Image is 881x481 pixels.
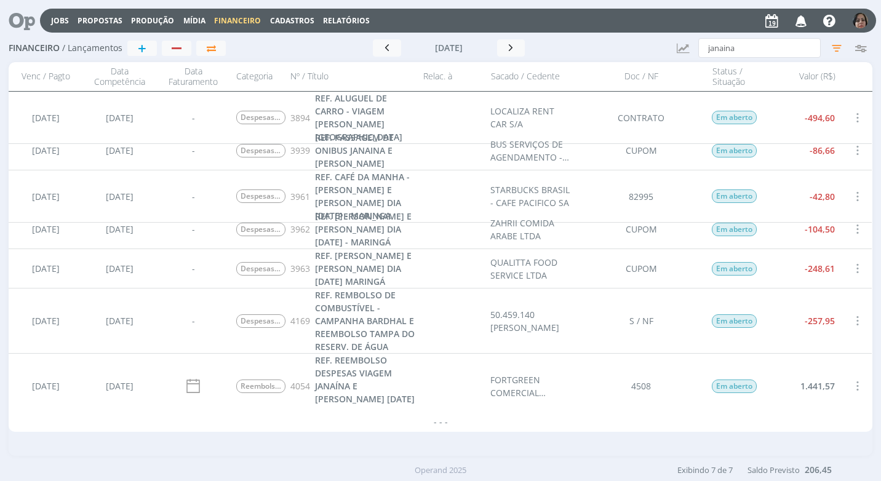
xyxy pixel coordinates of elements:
[852,10,869,31] button: 6
[290,314,310,327] span: 4169
[768,170,842,222] div: -42,80
[706,66,768,87] div: Status / Situação
[491,183,571,209] div: STARBUCKS BRASIL - CAFE PACIFICO SA
[712,314,757,328] span: Em aberto
[768,66,842,87] div: Valor (R$)
[577,354,706,418] div: 4508
[290,111,310,124] span: 3894
[768,354,842,418] div: 1.441,57
[435,42,463,54] span: [DATE]
[401,39,497,57] button: [DATE]
[9,170,82,222] div: [DATE]
[315,288,417,353] a: REF. REMBOLSO DE COMBUSTÍVEL - CAMPANHA BARDHAL E REEMBOLSO TAMPA DO RESERV. DE ÁGUA
[127,41,157,56] button: +
[485,66,577,87] div: Sacado / Cedente
[236,144,285,157] span: Despesas com Reuniões / Eventos
[82,131,156,170] div: [DATE]
[9,66,82,87] div: Venc / Pagto
[82,66,156,87] div: Data Competência
[236,380,285,393] span: Reembolsos
[491,308,571,334] div: 50.459.140 [PERSON_NAME]
[9,354,82,418] div: [DATE]
[156,131,230,170] div: -
[131,15,174,26] a: Produção
[78,15,122,26] a: Propostas
[805,464,832,475] b: 206,45
[315,250,412,287] span: REF. [PERSON_NAME] E [PERSON_NAME] DIA [DATE] MARINGÁ
[577,170,706,222] div: 82995
[62,43,122,54] span: / Lançamentos
[315,132,394,169] span: REF. PASSAGEM DE ONIBUS JANAINA E [PERSON_NAME]
[236,111,285,124] span: Despesas com Reuniões / Eventos
[290,223,310,236] span: 3962
[315,249,417,288] a: REF. [PERSON_NAME] E [PERSON_NAME] DIA [DATE] MARINGÁ
[156,66,230,87] div: Data Faturamento
[491,105,571,130] div: LOCALIZA RENT CAR S/A
[315,92,402,143] span: REF. ALUGUEL DE CARRO - VIAGEM [PERSON_NAME][GEOGRAPHIC_DATA]
[82,354,156,418] div: [DATE]
[127,16,178,26] button: Produção
[290,380,310,392] span: 4054
[9,249,82,288] div: [DATE]
[210,16,265,26] button: Financeiro
[236,262,285,276] span: Despesas com Reuniões / Eventos
[577,210,706,248] div: CUPOM
[290,190,310,203] span: 3961
[214,15,261,26] span: Financeiro
[180,16,209,26] button: Mídia
[9,43,60,54] span: Financeiro
[315,354,415,418] span: REF. REEMBOLSO DESPESAS VIAGEM JANAÍNA E [PERSON_NAME] [DATE] A [DATE]
[290,144,310,157] span: 3939
[768,210,842,248] div: -104,50
[156,92,230,143] div: -
[156,288,230,353] div: -
[156,170,230,222] div: -
[9,210,82,248] div: [DATE]
[236,223,285,236] span: Despesas com Reuniões / Eventos
[82,170,156,222] div: [DATE]
[138,41,146,55] span: +
[853,13,868,28] img: 6
[315,210,417,248] a: REF. [PERSON_NAME] E [PERSON_NAME] DIA [DATE] - MARINGÁ
[768,131,842,170] div: -86,66
[82,288,156,353] div: [DATE]
[677,464,733,475] span: Exibindo 7 de 7
[9,131,82,170] div: [DATE]
[491,373,571,399] div: FORTGREEN COMERCIAL AGRICOLA LTDA
[315,131,417,170] a: REF. PASSAGEM DE ONIBUS JANAINA E [PERSON_NAME]
[270,15,314,26] span: Cadastros
[315,210,412,248] span: REF. [PERSON_NAME] E [PERSON_NAME] DIA [DATE] - MARINGÁ
[236,314,285,328] span: Despesas com Reuniões / Eventos
[768,288,842,353] div: -257,95
[577,92,706,143] div: CONTRATO
[417,66,485,87] div: Relac. à
[319,16,373,26] button: Relatórios
[315,170,417,222] a: REF. CAFÉ DA MANHA - [PERSON_NAME] E [PERSON_NAME] DIA [DATE] - MARINGA
[315,171,410,221] span: REF. CAFÉ DA MANHA - [PERSON_NAME] E [PERSON_NAME] DIA [DATE] - MARINGA
[290,71,329,82] span: Nº / Título
[236,189,285,203] span: Despesas com Reuniões / Eventos
[9,406,872,437] div: - - -
[9,92,82,143] div: [DATE]
[577,66,706,87] div: Doc / NF
[82,210,156,248] div: [DATE]
[156,210,230,248] div: -
[491,256,571,282] div: QUALITTA FOOD SERVICE LTDA
[156,249,230,288] div: -
[315,92,417,143] a: REF. ALUGUEL DE CARRO - VIAGEM [PERSON_NAME][GEOGRAPHIC_DATA]
[712,111,757,124] span: Em aberto
[712,189,757,203] span: Em aberto
[768,249,842,288] div: -248,61
[577,131,706,170] div: CUPOM
[577,288,706,353] div: S / NF
[82,249,156,288] div: [DATE]
[768,92,842,143] div: -494,60
[491,138,571,164] div: BUS SERVIÇOS DE AGENDAMENTO - CLICKBUS
[698,38,821,58] input: Busca
[74,16,126,26] button: Propostas
[266,16,318,26] button: Cadastros
[47,16,73,26] button: Jobs
[51,15,69,26] a: Jobs
[290,262,310,275] span: 3963
[712,223,757,236] span: Em aberto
